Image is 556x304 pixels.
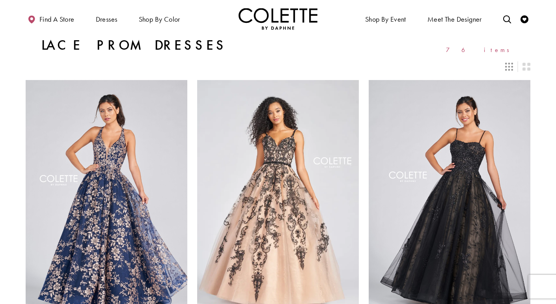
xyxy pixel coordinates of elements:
[239,8,317,30] img: Colette by Daphne
[425,8,484,30] a: Meet the designer
[501,8,513,30] a: Toggle search
[363,8,408,30] span: Shop By Event
[41,37,227,53] h1: Lace Prom Dresses
[446,47,515,53] span: 76 items
[365,15,406,23] span: Shop By Event
[519,8,530,30] a: Check Wishlist
[239,8,317,30] a: Visit Home Page
[139,15,180,23] span: Shop by color
[26,8,76,30] a: Find a store
[39,15,75,23] span: Find a store
[427,15,482,23] span: Meet the designer
[522,63,530,71] span: Switch layout to 2 columns
[137,8,182,30] span: Shop by color
[96,15,118,23] span: Dresses
[94,8,119,30] span: Dresses
[21,58,535,75] div: Layout Controls
[505,63,513,71] span: Switch layout to 3 columns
